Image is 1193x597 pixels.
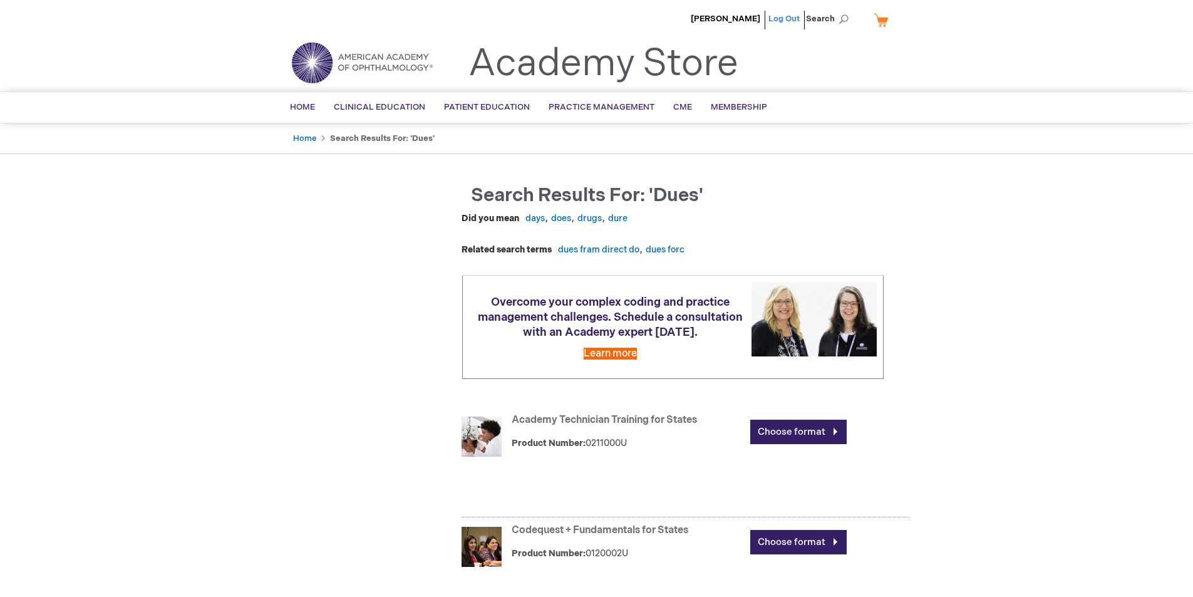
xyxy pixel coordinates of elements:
a: Choose format [750,420,847,444]
dt: Did you mean [462,212,519,225]
div: 0211000U [512,437,744,450]
span: CME [673,102,692,112]
strong: Search results for: 'dues' [330,133,435,143]
span: Practice Management [549,102,654,112]
strong: Product Number: [512,438,586,449]
a: Choose format [750,530,847,554]
img: Codequest + Fundamentals for States [462,527,502,567]
a: Home [293,133,316,143]
div: 0120002U [512,548,744,560]
a: dues forc [646,244,684,255]
span: Overcome your complex coding and practice management challenges. Schedule a consultation with an ... [478,296,743,339]
a: dues fram direct do [558,244,639,255]
dt: Related search terms [462,244,552,256]
strong: Product Number: [512,548,586,559]
a: Codequest + Fundamentals for States [512,524,688,536]
a: does [551,213,571,224]
img: Academy Technician Training for States [462,417,502,457]
span: Patient Education [444,102,530,112]
a: days [525,213,545,224]
img: Schedule a consultation with an Academy expert today [751,283,877,356]
a: Learn more [584,348,637,360]
a: [PERSON_NAME] [691,14,760,24]
a: Log Out [768,14,800,24]
span: Clinical Education [334,102,425,112]
a: drugs [577,213,602,224]
a: Academy Technician Training for States [512,414,697,426]
span: Home [290,102,315,112]
a: Academy Store [468,41,738,86]
span: Membership [711,102,767,112]
a: dure [608,213,627,224]
span: Search results for: 'dues' [471,184,703,207]
span: Search [806,6,854,31]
